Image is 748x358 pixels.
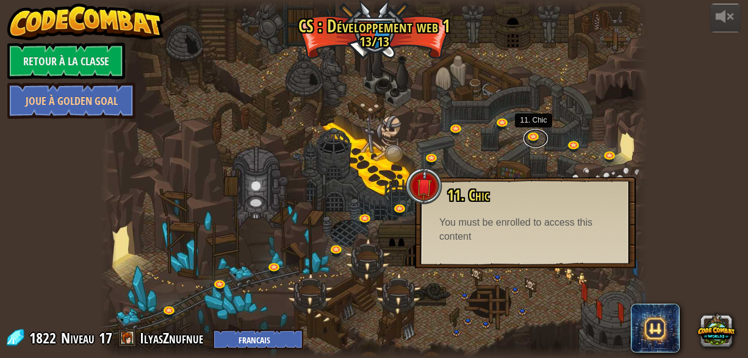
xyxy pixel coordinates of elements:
span: 1822 [29,328,60,348]
div: You must be enrolled to access this content [439,216,611,244]
a: Joue à Golden Goal [7,82,135,119]
span: 11. Chic [447,185,489,206]
img: CodeCombat - Learn how to code by playing a game [7,4,164,40]
a: IlyasZnufnue [140,328,207,348]
span: Niveau [61,328,95,348]
button: Ajuster le volume [710,4,741,32]
span: 17 [99,328,112,348]
a: Retour à la Classe [7,43,125,79]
